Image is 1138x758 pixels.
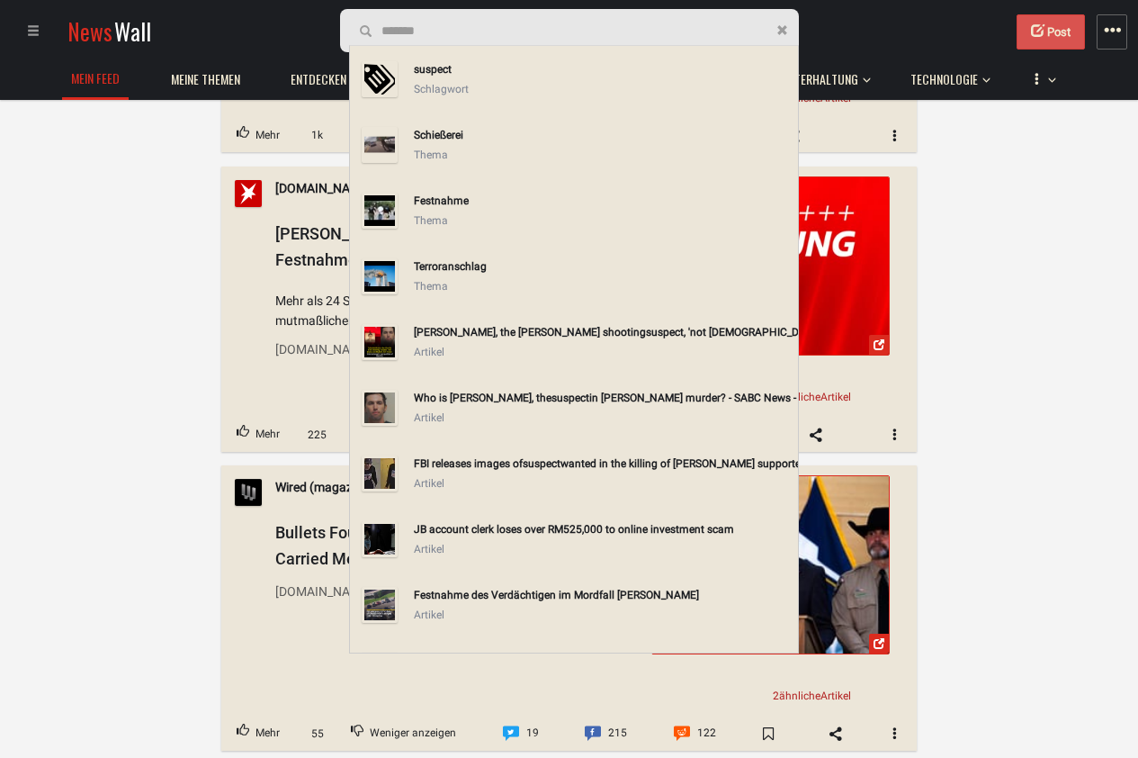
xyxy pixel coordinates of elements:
[781,71,858,87] span: Unterhaltung
[275,224,587,269] span: [PERSON_NAME]: [PERSON_NAME] meldet Festnahme von Verdächtigem
[414,388,791,408] div: Who is [PERSON_NAME], the in [PERSON_NAME] murder? - SABC News - Breaking news, special reports, ...
[362,127,398,163] img: 6804ee7cac593_156790486825_m.png
[551,392,589,404] strong: suspect
[255,423,280,447] span: Mehr
[414,519,791,539] div: JB account clerk loses over RM525,000 to online investment scam
[235,479,262,506] img: Profilbild von Wired (magazine)
[362,324,398,360] img: 548221944_1138716191700887_7967715068904024360_n.jpg
[742,718,794,747] span: Bookmark
[779,92,820,104] span: ähnliche
[370,722,456,745] span: Weniger anzeigen
[275,335,639,365] a: [DOMAIN_NAME][URL]
[1017,14,1085,50] button: Post
[414,63,452,76] strong: suspect
[569,717,642,751] a: Comment
[766,388,858,407] a: 1ähnlicheArtikel
[766,686,858,705] a: 2ähnlicheArtikel
[910,71,978,87] span: Technologie
[659,717,731,751] a: Comment
[773,92,851,104] span: 2 Artikel
[414,211,791,230] div: Thema
[523,457,560,470] strong: suspect
[414,191,791,211] div: Festnahme
[362,390,398,426] img: Mx_Z8W_A
[275,477,373,497] a: Wired (magazine)
[255,722,280,745] span: Mehr
[414,322,791,342] div: [PERSON_NAME], the [PERSON_NAME] shooting , 'not [DEMOGRAPHIC_DATA], not [DEMOGRAPHIC_DATA], not ...
[414,651,791,671] div: Politisch motivierter Anschlag auf [PERSON_NAME] enthüllt
[62,62,129,96] a: Mein Feed
[773,689,851,701] span: 2 Artikel
[773,391,851,403] span: 1 Artikel
[779,689,820,701] span: ähnliche
[235,180,262,207] img: Profilbild von stern.de
[652,476,889,654] img: Bullets Found After the Charlie Kirk Shooting Carried Messages ...
[362,587,398,623] img: t5mnvbwBrOKF8Qdv.jpg
[779,391,820,403] span: ähnliche
[362,521,398,557] img: 15778771433525083946
[336,717,471,751] button: Downvote
[301,725,333,742] span: 55
[362,193,398,229] img: 6737341e8adb9_156790955169_m.png
[414,125,791,145] div: Schießerei
[414,408,791,428] div: Artikel
[275,290,639,330] span: Mehr als 24 Stunden lang fahndeten die Ermittler nach dem mutmaßlichen Attentäter von [PERSON_NAM...
[301,426,333,443] span: 225
[291,71,346,87] span: Entdecken
[414,539,791,559] div: Artikel
[275,523,637,568] span: Bullets Found After the [PERSON_NAME] Shooting Carried Messages. Here’s What They Mean
[275,339,402,359] div: [DOMAIN_NAME][URL]
[362,258,398,294] img: 6804ecdfd50e3_1167698_m.png
[336,119,471,153] button: Downvote
[221,717,295,751] button: Upvote
[488,717,554,751] a: Comment
[772,62,867,97] a: Unterhaltung
[414,79,791,99] div: Schlagwort
[1047,25,1071,39] span: Post
[275,576,639,607] a: [DOMAIN_NAME][URL]
[414,342,791,362] div: Artikel
[526,722,539,745] span: 19
[414,585,791,605] div: Festnahme des Verdächtigen im Mordfall [PERSON_NAME]
[608,722,627,745] span: 215
[255,124,280,148] span: Mehr
[67,14,112,48] span: News
[414,145,791,165] div: Thema
[646,326,684,338] strong: suspect
[171,71,240,87] span: Meine Themen
[221,119,295,153] button: Upvote
[414,605,791,625] div: Artikel
[275,178,372,198] a: [DOMAIN_NAME]
[336,418,471,452] button: Downvote
[114,14,151,48] span: Wall
[67,14,151,48] a: NewsWall
[901,62,987,97] a: Technologie
[651,475,890,654] a: Bullets Found After the Charlie Kirk Shooting Carried Messages ...
[772,54,871,97] button: Unterhaltung
[414,276,791,296] div: Thema
[362,61,398,97] img: interest_small.svg
[414,454,791,474] div: FBI releases images of wanted in the killing of [PERSON_NAME] supporter [PERSON_NAME]
[901,54,990,97] button: Technologie
[221,418,295,452] button: Upvote
[697,722,716,745] span: 122
[414,474,791,493] div: Artikel
[71,71,120,85] h1: Mein Feed
[275,581,402,600] div: [DOMAIN_NAME][URL]
[362,456,398,492] img: 3860789857138699593
[790,420,842,449] span: Share
[414,257,791,276] div: Terroranschlag
[811,718,863,747] span: Share
[301,128,333,145] span: 1k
